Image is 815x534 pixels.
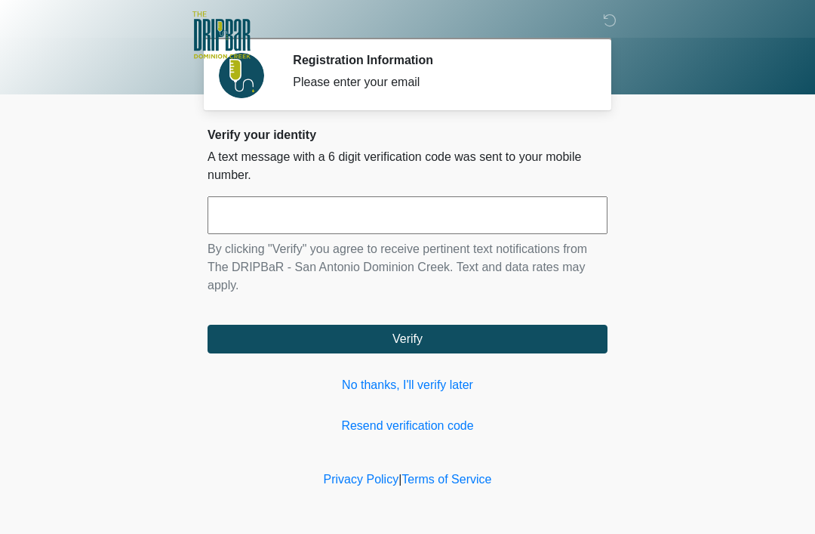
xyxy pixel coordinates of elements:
a: Privacy Policy [324,473,399,486]
a: | [398,473,401,486]
button: Verify [208,325,607,353]
p: By clicking "Verify" you agree to receive pertinent text notifications from The DRIPBaR - San Ant... [208,240,607,295]
a: No thanks, I'll verify later [208,376,607,394]
div: Please enter your email [293,73,585,91]
h2: Verify your identity [208,128,607,142]
img: The DRIPBaR - San Antonio Dominion Creek Logo [192,11,251,61]
a: Resend verification code [208,417,607,435]
img: Agent Avatar [219,53,264,98]
a: Terms of Service [401,473,491,486]
p: A text message with a 6 digit verification code was sent to your mobile number. [208,148,607,184]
